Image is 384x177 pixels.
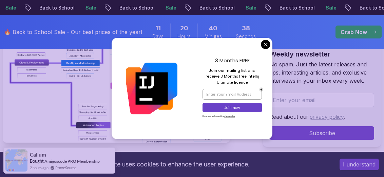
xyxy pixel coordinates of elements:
span: 2 hours ago [30,165,49,171]
p: Sale [238,4,260,11]
span: Days [152,33,164,40]
h2: Weekly newsletter [270,49,374,59]
button: Subscribe [270,126,374,140]
p: Sale [78,4,99,11]
p: Read about our . [270,113,374,121]
a: Amigoscode PRO Membership [44,159,100,164]
span: 38 Seconds [242,23,250,33]
a: ProveSource [55,165,76,171]
a: privacy policy [310,113,344,120]
p: Back to School [192,4,238,11]
span: Callum [30,152,46,158]
input: Enter your email [270,93,374,107]
p: Grab Now [341,28,367,36]
p: Back to School [32,4,78,11]
span: 11 Days [155,23,161,33]
p: Sale [158,4,179,11]
button: Accept cookies [340,159,379,170]
span: Minutes [205,33,222,40]
span: 20 Hours [180,23,188,33]
span: 40 Minutes [209,23,217,33]
p: Back to School [272,4,318,11]
span: Hours [177,33,191,40]
p: 🔥 Back to School Sale - Our best prices of the year! [4,28,142,36]
span: Seconds [236,33,256,40]
img: provesource social proof notification image [5,149,27,172]
p: Sale [318,4,340,11]
span: Bought [30,158,44,164]
p: Back to School [112,4,158,11]
p: No spam. Just the latest releases and tips, interesting articles, and exclusive interviews in you... [270,60,374,85]
div: This website uses cookies to enhance the user experience. [5,157,329,172]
